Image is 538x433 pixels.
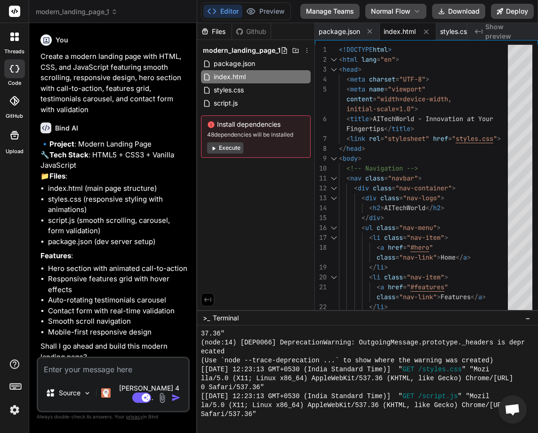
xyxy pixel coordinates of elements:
img: settings [7,402,23,418]
div: 17 [315,233,327,243]
div: 8 [315,144,327,154]
span: > [414,105,418,113]
span: > [426,75,429,83]
a: Open chat [498,395,527,424]
li: index.html (main page structure) [48,183,188,194]
span: html [373,45,388,54]
span: la/5.0 (X11; Linux x86_64) AppleWebKit/537.36 (KHTML, like Gecko) Chrome/[URL] [201,401,509,410]
span: class [365,174,384,182]
span: > [482,293,486,301]
span: name [369,85,384,93]
span: content [346,95,373,103]
div: 19 [315,262,327,272]
span: class [377,223,395,232]
span: "width=device-width, [377,95,452,103]
span: a [478,293,482,301]
li: Hero section with animated call-to-action [48,263,188,274]
img: Pick Models [83,389,91,397]
span: ecated [201,347,225,356]
span: Install dependencies [207,120,305,129]
span: > [395,55,399,64]
span: class [384,273,403,281]
div: 21 [315,282,327,292]
span: 0 Safari/537.36" [201,383,264,392]
div: 16 [315,223,327,233]
span: nav [350,174,361,182]
span: AITechWorld - Innovation at Your [373,114,493,123]
strong: Features [40,251,71,260]
span: ul [365,223,373,232]
span: charset [369,75,395,83]
span: privacy [126,414,143,419]
span: = [395,75,399,83]
span: < [339,154,343,163]
div: Click to collapse the range. [328,272,340,282]
span: = [448,134,452,143]
div: 18 [315,243,327,253]
span: modern_landing_page_1 [36,7,118,16]
span: > [437,253,441,261]
div: Click to collapse the range. [328,154,340,163]
button: Download [432,4,485,19]
span: = [403,243,407,252]
span: class [380,194,399,202]
span: " [429,243,433,252]
p: [PERSON_NAME] 4 S.. [114,384,185,402]
span: > [441,204,444,212]
span: < [369,273,373,281]
span: < [346,114,350,123]
span: head [343,65,358,74]
span: li [373,273,380,281]
span: = [403,273,407,281]
span: < [339,65,343,74]
span: > [358,154,361,163]
span: body [343,154,358,163]
span: < [346,134,350,143]
span: "nav-menu" [399,223,437,232]
div: 12 [315,183,327,193]
span: < [339,55,343,64]
div: Click to collapse the range. [328,183,340,193]
span: "en" [380,55,395,64]
li: styles.css (responsive styling with animations) [48,194,188,215]
span: a [380,283,384,291]
span: > [388,45,392,54]
button: Preview [242,5,289,18]
span: " "Mozil [458,392,490,401]
span: (node:14) [DEP0066] DeprecationWarning: OutgoingMessage.prototype._headers is depr [201,338,525,347]
span: "nav-link" [399,253,437,261]
label: GitHub [6,112,23,120]
span: > [444,273,448,281]
span: [[DATE] 12:23:13 GMT+0530 (India Standard Time)] " [201,365,402,374]
span: rel [369,134,380,143]
span: "nav-item" [407,273,444,281]
span: " [444,283,448,291]
span: > [380,204,384,212]
span: = [384,174,388,182]
span: </ [471,293,478,301]
li: Mobile-first responsive design [48,327,188,338]
span: < [377,243,380,252]
span: </ [369,263,377,271]
span: < [369,233,373,242]
span: Home [441,253,456,261]
span: > [467,253,471,261]
span: = [403,233,407,242]
span: styles.css [456,134,493,143]
span: script.js [213,98,239,109]
span: 37.36" [201,329,225,338]
span: = [399,194,403,202]
span: package.json [319,27,360,36]
span: div [358,184,369,192]
span: < [361,223,365,232]
label: Upload [6,147,24,155]
span: > [410,124,414,133]
span: href [433,134,448,143]
strong: Project [49,139,74,148]
span: < [361,194,365,202]
span: styles.css [213,84,245,96]
span: href [388,243,403,252]
span: "nav-item" [407,233,444,242]
span: "stylesheet" [384,134,429,143]
div: 15 [315,213,327,223]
